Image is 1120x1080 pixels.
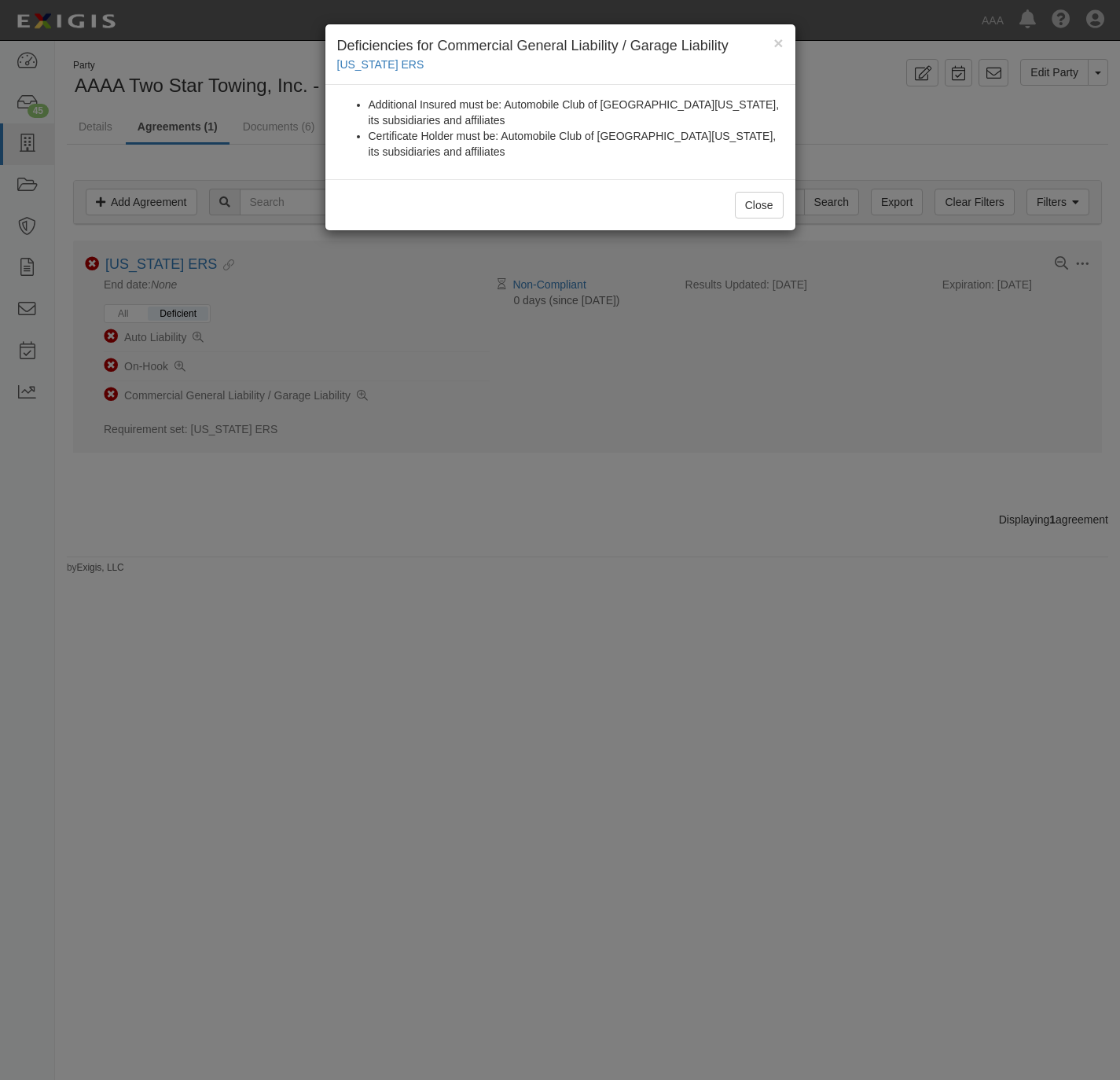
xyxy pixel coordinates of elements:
h4: Deficiencies for Commercial General Liability / Garage Liability [337,36,784,57]
a: [US_STATE] ERS [337,58,424,71]
button: Close [773,35,783,51]
li: Certificate Holder must be: Automobile Club of [GEOGRAPHIC_DATA][US_STATE], its subsidiaries and ... [369,128,784,160]
li: Additional Insured must be: Automobile Club of [GEOGRAPHIC_DATA][US_STATE], its subsidiaries and ... [369,97,784,128]
button: Close [735,192,784,219]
